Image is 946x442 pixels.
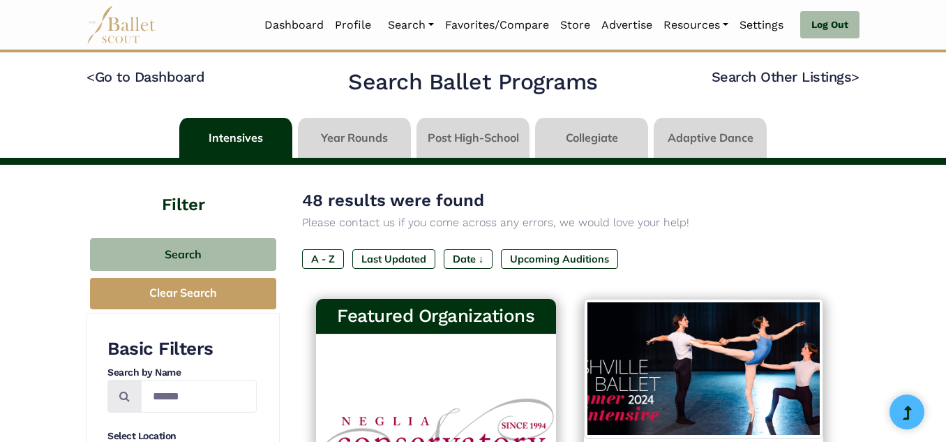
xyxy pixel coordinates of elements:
[87,68,204,85] a: <Go to Dashboard
[87,68,95,85] code: <
[584,299,824,439] img: Logo
[90,238,276,271] button: Search
[851,68,859,85] code: >
[352,249,435,269] label: Last Updated
[302,214,837,232] p: Please contact us if you come across any errors, we would love your help!
[712,68,859,85] a: Search Other Listings>
[440,10,555,40] a: Favorites/Compare
[107,337,257,361] h3: Basic Filters
[444,249,493,269] label: Date ↓
[555,10,596,40] a: Store
[295,118,414,158] li: Year Rounds
[532,118,651,158] li: Collegiate
[651,118,769,158] li: Adaptive Dance
[302,191,484,210] span: 48 results were found
[329,10,377,40] a: Profile
[141,380,257,413] input: Search by names...
[107,366,257,380] h4: Search by Name
[596,10,658,40] a: Advertise
[87,165,280,217] h4: Filter
[414,118,532,158] li: Post High-School
[90,278,276,309] button: Clear Search
[658,10,734,40] a: Resources
[259,10,329,40] a: Dashboard
[327,304,545,328] h3: Featured Organizations
[800,11,859,39] a: Log Out
[177,118,295,158] li: Intensives
[302,249,344,269] label: A - Z
[382,10,440,40] a: Search
[501,249,618,269] label: Upcoming Auditions
[348,68,597,97] h2: Search Ballet Programs
[734,10,789,40] a: Settings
